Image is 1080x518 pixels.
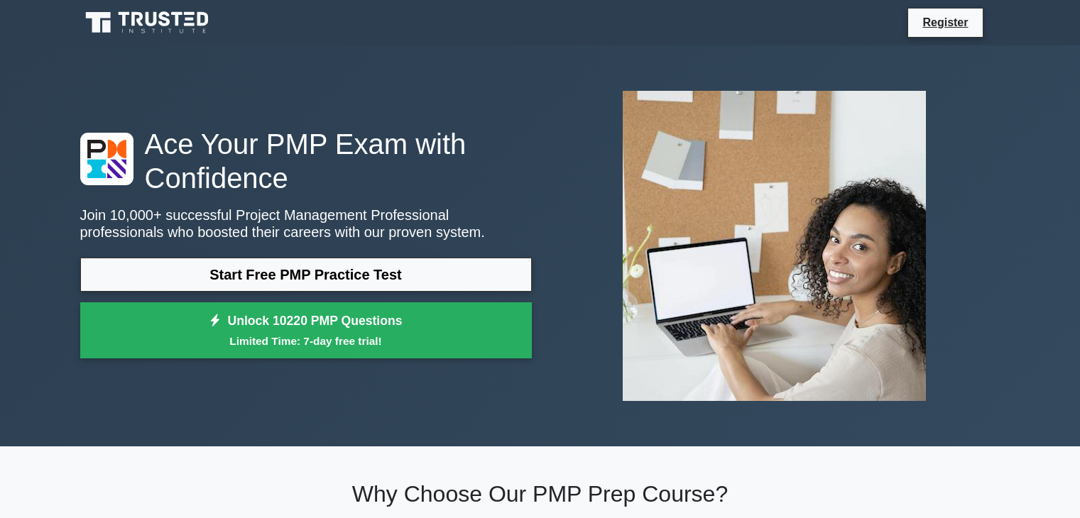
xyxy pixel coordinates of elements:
[98,333,514,349] small: Limited Time: 7-day free trial!
[80,127,532,195] h1: Ace Your PMP Exam with Confidence
[80,258,532,292] a: Start Free PMP Practice Test
[80,302,532,359] a: Unlock 10220 PMP QuestionsLimited Time: 7-day free trial!
[80,206,532,241] p: Join 10,000+ successful Project Management Professional professionals who boosted their careers w...
[80,480,1000,507] h2: Why Choose Our PMP Prep Course?
[914,13,976,31] a: Register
